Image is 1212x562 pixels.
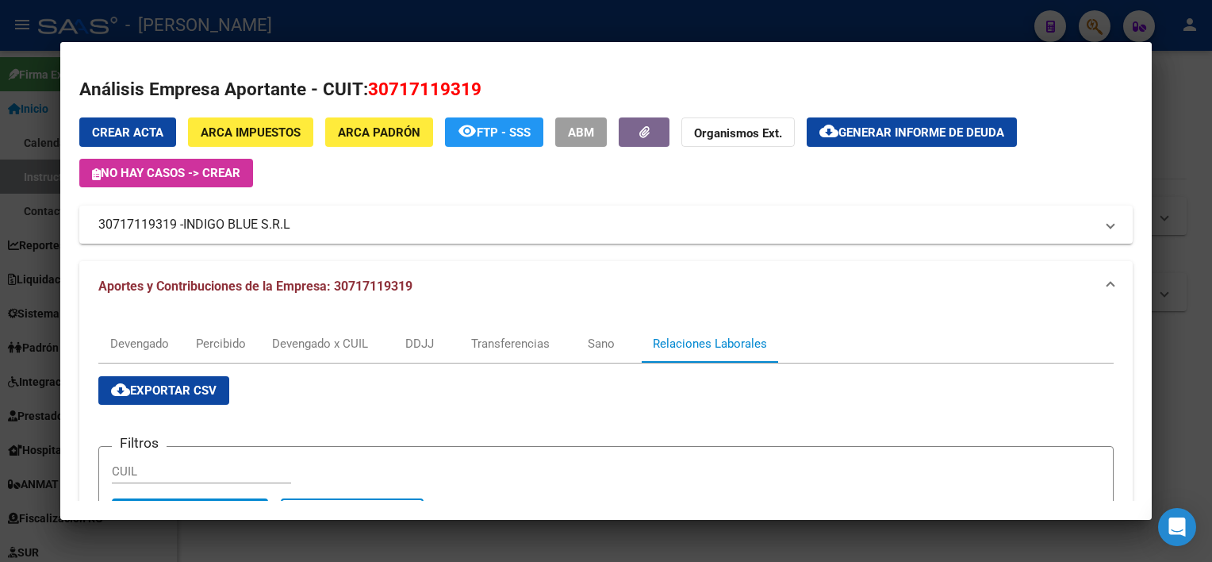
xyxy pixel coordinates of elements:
[111,380,130,399] mat-icon: cloud_download
[112,434,167,452] h3: Filtros
[92,125,163,140] span: Crear Acta
[79,76,1132,103] h2: Análisis Empresa Aportante - CUIT:
[568,125,594,140] span: ABM
[272,335,368,352] div: Devengado x CUIL
[555,117,607,147] button: ABM
[694,126,782,140] strong: Organismos Ext.
[98,376,229,405] button: Exportar CSV
[653,335,767,352] div: Relaciones Laborales
[819,121,838,140] mat-icon: cloud_download
[458,121,477,140] mat-icon: remove_red_eye
[79,159,253,187] button: No hay casos -> Crear
[79,117,176,147] button: Crear Acta
[92,166,240,180] span: No hay casos -> Crear
[98,279,412,294] span: Aportes y Contribuciones de la Empresa: 30717119319
[111,383,217,398] span: Exportar CSV
[1158,508,1196,546] div: Open Intercom Messenger
[471,335,550,352] div: Transferencias
[98,215,1094,234] mat-panel-title: 30717119319 -
[79,206,1132,244] mat-expansion-panel-header: 30717119319 -INDIGO BLUE S.R.L
[325,117,433,147] button: ARCA Padrón
[183,215,290,234] span: INDIGO BLUE S.R.L
[477,125,531,140] span: FTP - SSS
[838,125,1004,140] span: Generar informe de deuda
[110,335,169,352] div: Devengado
[201,125,301,140] span: ARCA Impuestos
[445,117,543,147] button: FTP - SSS
[588,335,615,352] div: Sano
[196,335,246,352] div: Percibido
[338,125,420,140] span: ARCA Padrón
[807,117,1017,147] button: Generar informe de deuda
[112,498,268,530] button: Buscar Archivos
[681,117,795,147] button: Organismos Ext.
[281,498,424,530] button: Borrar Filtros
[188,117,313,147] button: ARCA Impuestos
[405,335,434,352] div: DDJJ
[79,261,1132,312] mat-expansion-panel-header: Aportes y Contribuciones de la Empresa: 30717119319
[368,79,481,99] span: 30717119319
